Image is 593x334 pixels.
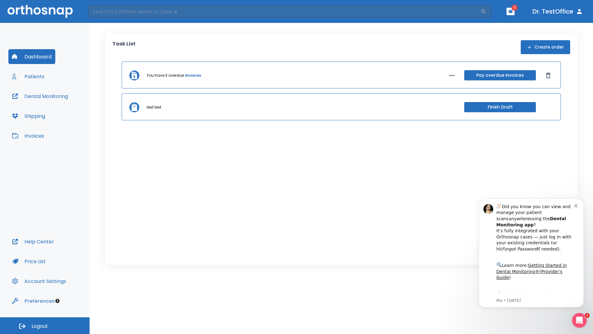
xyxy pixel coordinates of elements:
[530,6,586,17] button: Dr. TestOffice
[8,274,70,289] button: Account Settings
[464,70,536,80] button: Pay overdue invoices
[543,71,553,80] button: Dismiss
[27,99,82,110] a: App Store
[8,89,72,104] button: Dental Monitoring
[32,323,48,330] span: Logout
[8,128,48,143] button: Invoices
[88,5,481,18] input: Search by Patient Name or Case #
[7,5,73,18] img: Orthosnap
[8,234,58,249] button: Help Center
[27,105,105,110] p: Message from Ma, sent 7w ago
[8,109,49,123] button: Shipping
[105,10,110,15] button: Dismiss notification
[185,73,201,78] a: invoices
[112,40,136,54] p: Task List
[464,102,536,112] button: Finish Draft
[55,298,60,304] div: Tooltip anchor
[8,293,58,308] button: Preferences
[147,73,184,78] p: You have 3 overdue
[521,40,570,54] button: Create order
[8,254,49,269] button: Price List
[572,313,587,328] iframe: Intercom live chat
[469,193,593,311] iframe: Intercom notifications message
[147,105,161,110] p: test test
[585,313,590,318] span: 1
[8,69,48,84] button: Patients
[27,97,105,129] div: Download the app: | ​ Let us know if you need help getting started!
[511,5,518,11] span: 1
[8,49,55,64] button: Dashboard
